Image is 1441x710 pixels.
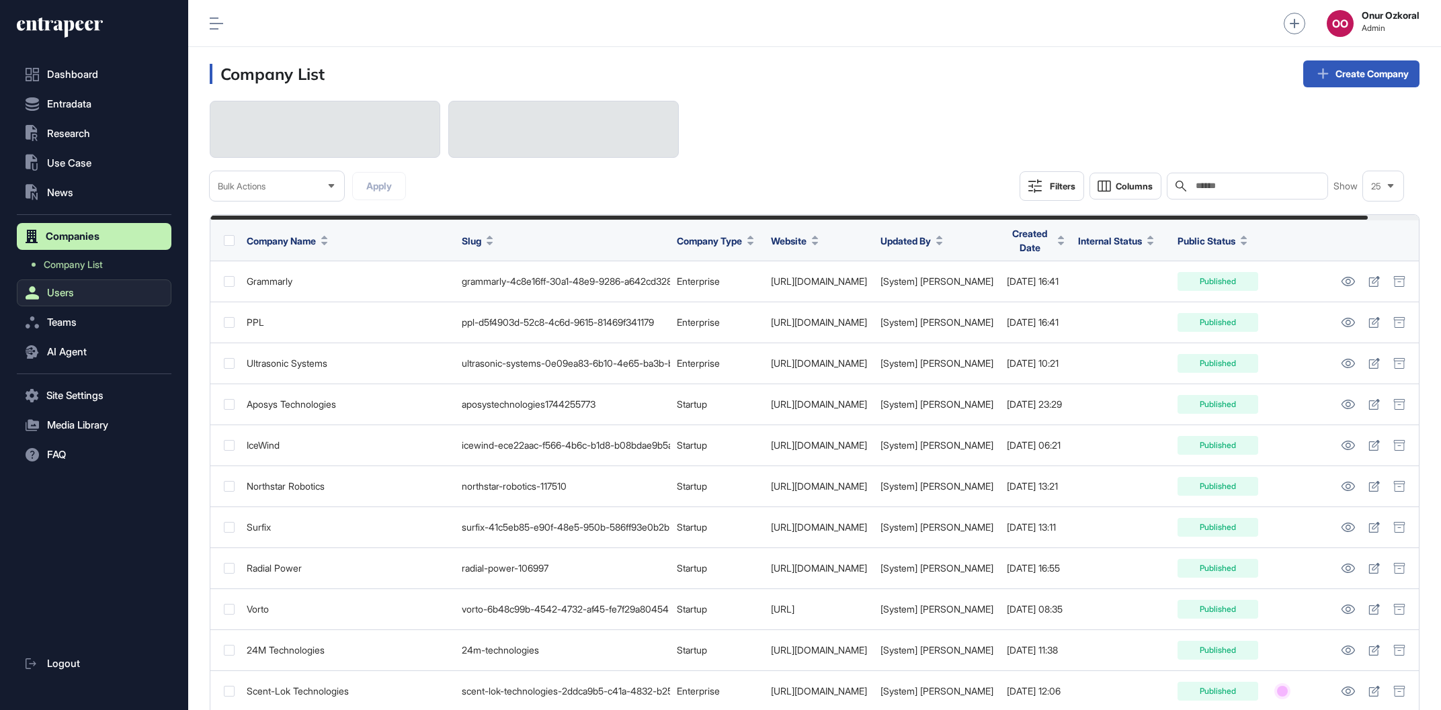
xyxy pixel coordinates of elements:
div: Startup [677,645,757,656]
a: [System] [PERSON_NAME] [880,439,993,451]
span: Users [47,287,74,298]
button: OO [1327,10,1354,37]
button: Company Type [677,234,754,248]
a: [System] [PERSON_NAME] [880,644,993,656]
button: Public Status [1178,234,1247,248]
a: [URL][DOMAIN_NAME] [771,480,867,492]
div: [DATE] 16:41 [1007,317,1065,328]
div: Published [1178,559,1258,578]
div: Aposys Technologies [247,399,448,410]
button: Company Name [247,234,328,248]
div: 24m-technologies [462,645,663,656]
span: Show [1333,181,1358,191]
span: Company Name [247,234,316,248]
a: [URL][DOMAIN_NAME] [771,316,867,328]
span: Research [47,128,90,139]
div: Published [1178,477,1258,496]
button: Site Settings [17,382,171,409]
button: Columns [1089,173,1161,199]
span: Columns [1116,181,1153,191]
div: [DATE] 16:55 [1007,563,1065,574]
div: IceWind [247,440,448,451]
div: ultrasonic-systems-0e09ea83-6b10-4e65-ba3b-b512e60afa2d [462,358,663,369]
button: Created Date [1007,226,1065,255]
button: Media Library [17,412,171,439]
span: Bulk Actions [218,181,265,191]
div: [DATE] 12:06 [1007,686,1065,697]
button: News [17,179,171,206]
div: Published [1178,436,1258,455]
span: Company List [44,259,103,270]
span: 25 [1371,181,1381,191]
a: [URL] [771,603,794,615]
div: Published [1178,641,1258,660]
button: Entradata [17,91,171,118]
a: [URL][DOMAIN_NAME] [771,275,867,287]
span: News [47,187,73,198]
strong: Onur Ozkoral [1362,10,1419,21]
a: [URL][DOMAIN_NAME] [771,685,867,697]
a: [System] [PERSON_NAME] [880,398,993,410]
button: Users [17,279,171,306]
a: [URL][DOMAIN_NAME] [771,439,867,451]
div: Startup [677,399,757,410]
button: FAQ [17,441,171,468]
div: Grammarly [247,276,448,287]
span: Entradata [47,99,91,109]
div: Startup [677,481,757,492]
a: [System] [PERSON_NAME] [880,685,993,697]
a: [System] [PERSON_NAME] [880,316,993,328]
div: [DATE] 06:21 [1007,440,1065,451]
div: Radial Power [247,563,448,574]
a: [System] [PERSON_NAME] [880,562,993,574]
div: grammarly-4c8e16ff-30a1-48e9-9286-a642cd328dde [462,276,663,287]
div: [DATE] 08:35 [1007,604,1065,615]
div: Ultrasonic Systems [247,358,448,369]
div: PPL [247,317,448,328]
div: Enterprise [677,317,757,328]
a: [System] [PERSON_NAME] [880,603,993,615]
button: Slug [462,234,493,248]
span: Admin [1362,24,1419,33]
span: Media Library [47,420,108,431]
span: FAQ [47,449,66,460]
div: Startup [677,440,757,451]
a: Create Company [1303,60,1419,87]
button: AI Agent [17,339,171,365]
a: [URL][DOMAIN_NAME] [771,357,867,369]
button: Filters [1020,171,1084,201]
a: [System] [PERSON_NAME] [880,480,993,492]
div: 24M Technologies [247,645,448,656]
a: [System] [PERSON_NAME] [880,521,993,533]
a: [URL][DOMAIN_NAME] [771,398,867,410]
button: Teams [17,309,171,336]
span: Website [771,234,807,248]
a: [URL][DOMAIN_NAME] [771,644,867,656]
span: Logout [47,658,80,669]
div: Startup [677,522,757,533]
div: Published [1178,682,1258,701]
div: Published [1178,272,1258,291]
a: Company List [24,253,171,277]
a: [System] [PERSON_NAME] [880,357,993,369]
div: [DATE] 10:21 [1007,358,1065,369]
a: Logout [17,650,171,677]
div: surfix-41c5eb85-e90f-48e5-950b-586ff93e0b2b [462,522,663,533]
div: Enterprise [677,276,757,287]
div: [DATE] 13:21 [1007,481,1065,492]
button: Research [17,120,171,147]
div: Enterprise [677,686,757,697]
span: AI Agent [47,347,87,357]
button: Use Case [17,150,171,177]
span: Use Case [47,158,91,169]
div: northstar-robotics-117510 [462,481,663,492]
div: Published [1178,395,1258,414]
div: Published [1178,313,1258,332]
div: [DATE] 16:41 [1007,276,1065,287]
div: Enterprise [677,358,757,369]
div: icewind-ece22aac-f566-4b6c-b1d8-b08bdae9b5a8 [462,440,663,451]
a: [URL][DOMAIN_NAME] [771,562,867,574]
div: Vorto [247,604,448,615]
div: Startup [677,563,757,574]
